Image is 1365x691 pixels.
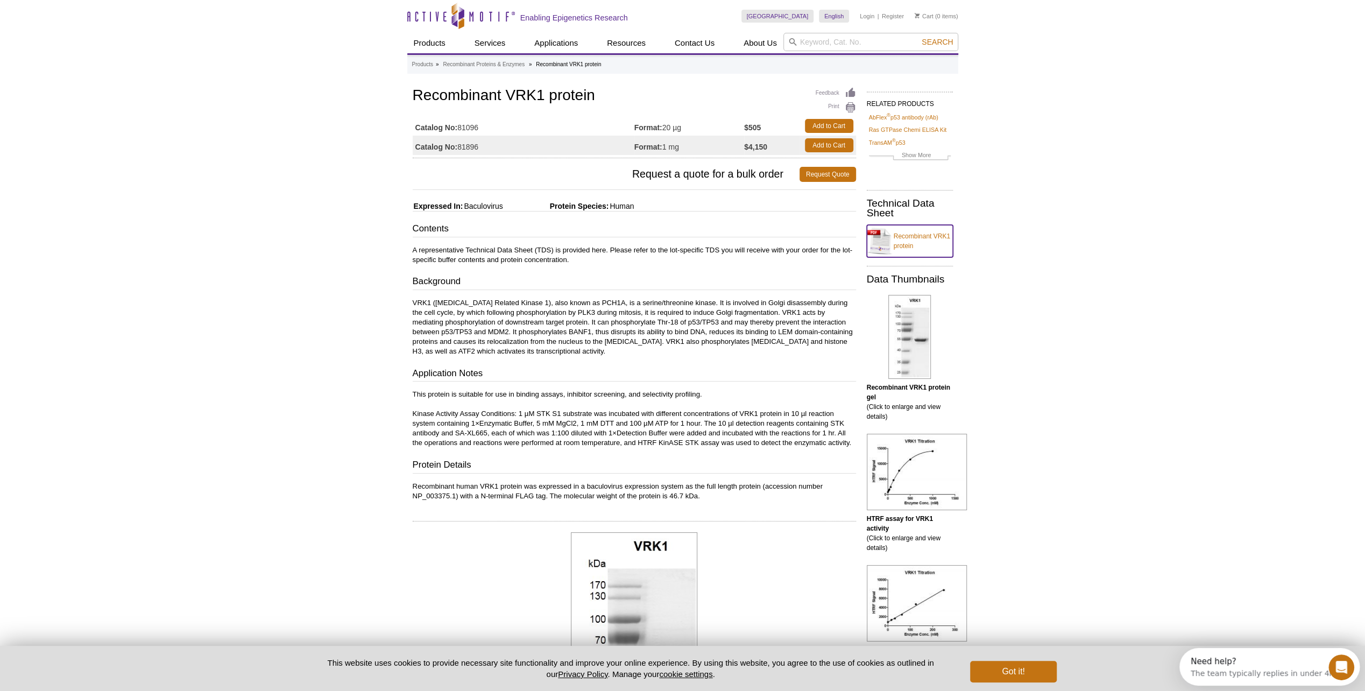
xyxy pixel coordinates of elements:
[413,202,463,210] span: Expressed In:
[668,33,721,53] a: Contact Us
[634,123,662,132] strong: Format:
[888,295,931,379] img: Recombinant VRK1 protein gel
[915,12,933,20] a: Cart
[867,514,953,553] p: (Click to enlarge and view details)
[11,9,157,18] div: Need help?
[819,10,849,23] a: English
[634,136,745,155] td: 1 mg
[887,112,890,118] sup: ®
[609,202,634,210] span: Human
[413,116,634,136] td: 81096
[412,60,433,69] a: Products
[783,33,958,51] input: Keyword, Cat. No.
[867,565,967,641] img: HTRF assay for VRK1 activity
[860,12,874,20] a: Login
[805,138,853,152] a: Add to Cart
[869,112,938,122] a: AbFlex®p53 antibody (rAb)
[413,167,800,182] span: Request a quote for a bulk order
[816,102,856,114] a: Print
[413,390,856,448] p: This protein is suitable for use in binding assays, inhibitor screening, and selectivity profilin...
[744,142,767,152] strong: $4,150
[892,138,896,143] sup: ®
[407,33,452,53] a: Products
[659,669,712,679] button: cookie settings
[536,61,601,67] li: Recombinant VRK1 protein
[413,298,856,356] p: VRK1 ([MEDICAL_DATA] Related Kinase 1), also known as PCH1A, is a serine/threonine kinase. It is ...
[520,13,628,23] h2: Enabling Epigenetics Research
[918,37,956,47] button: Search
[867,515,933,532] b: HTRF assay for VRK1 activity
[4,4,189,34] div: Open Intercom Messenger
[1179,648,1360,686] iframe: Intercom live chat discovery launcher
[878,10,879,23] li: |
[805,119,853,133] a: Add to Cart
[867,434,967,510] img: HTRF assay for VRK1 activity
[600,33,652,53] a: Resources
[867,199,953,218] h2: Technical Data Sheet
[528,33,584,53] a: Applications
[867,384,950,401] b: Recombinant VRK1 protein gel
[882,12,904,20] a: Register
[11,18,157,29] div: The team typically replies in under 4m
[413,136,634,155] td: 81896
[413,87,856,105] h1: Recombinant VRK1 protein
[1328,654,1354,680] iframe: Intercom live chat
[413,482,856,501] p: Recombinant human VRK1 protein was expressed in a baculovirus expression system as the full lengt...
[922,38,953,46] span: Search
[413,245,856,265] p: A representative Technical Data Sheet (TDS) is provided here. Please refer to the lot-specific TD...
[737,33,783,53] a: About Us
[413,367,856,382] h3: Application Notes
[413,222,856,237] h3: Contents
[436,61,439,67] li: »
[915,13,920,18] img: Your Cart
[468,33,512,53] a: Services
[634,142,662,152] strong: Format:
[413,275,856,290] h3: Background
[869,138,906,147] a: TransAM®p53
[634,116,745,136] td: 20 µg
[413,459,856,474] h3: Protein Details
[741,10,814,23] a: [GEOGRAPHIC_DATA]
[867,383,953,421] p: (Click to enlarge and view details)
[800,167,856,182] a: Request Quote
[415,142,458,152] strong: Catalog No:
[309,657,953,680] p: This website uses cookies to provide necessary site functionality and improve your online experie...
[463,202,503,210] span: Baculovirus
[443,60,525,69] a: Recombinant Proteins & Enzymes
[970,661,1056,682] button: Got it!
[558,669,607,679] a: Privacy Policy
[816,87,856,99] a: Feedback
[505,202,609,210] span: Protein Species:
[529,61,532,67] li: »
[867,91,953,111] h2: RELATED PRODUCTS
[867,225,953,257] a: Recombinant VRK1 protein
[744,123,761,132] strong: $505
[415,123,458,132] strong: Catalog No:
[869,150,951,163] a: Show More
[869,125,947,135] a: Ras GTPase Chemi ELISA Kit
[915,10,958,23] li: (0 items)
[867,274,953,284] h2: Data Thumbnails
